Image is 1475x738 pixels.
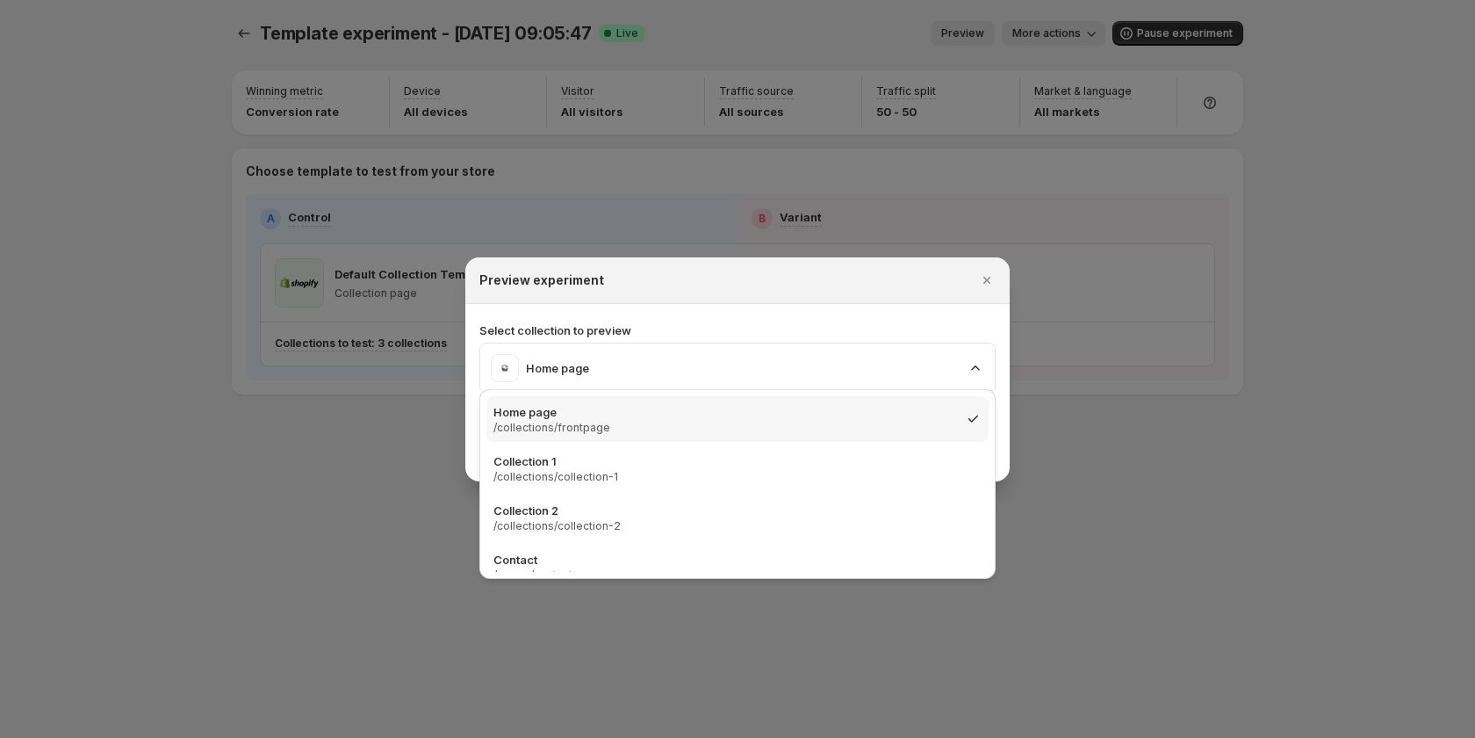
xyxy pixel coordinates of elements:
p: Contact [493,551,572,568]
p: /collections/collection-2 [493,519,621,533]
button: Close [975,268,999,293]
p: Home page [493,403,610,421]
p: Select collection to preview [479,322,996,339]
img: Home page [491,354,519,382]
p: Home page [526,359,589,377]
p: /collections/frontpage [493,421,610,435]
p: /pages/contact [493,568,572,582]
h2: Preview experiment [479,271,604,289]
p: Collection 1 [493,452,618,470]
p: Collection 2 [493,502,621,519]
p: /collections/collection-1 [493,470,618,484]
